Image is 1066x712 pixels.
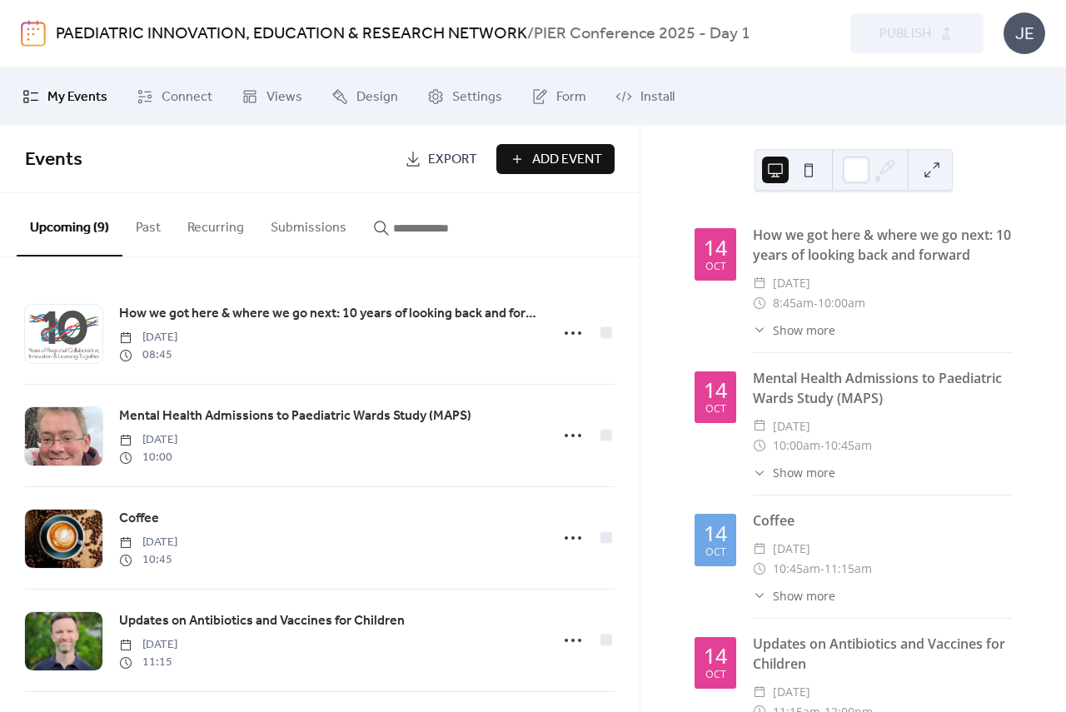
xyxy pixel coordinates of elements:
div: How we got here & where we go next: 10 years of looking back and forward [753,225,1012,265]
span: [DATE] [773,273,810,293]
span: [DATE] [119,431,177,449]
a: Mental Health Admissions to Paediatric Wards Study (MAPS) [119,406,471,427]
span: Coffee [119,509,159,529]
b: PIER Conference 2025 - Day 1 [534,18,750,50]
button: Past [122,193,174,255]
span: [DATE] [119,329,177,346]
button: Recurring [174,193,257,255]
div: ​ [753,416,766,436]
div: ​ [753,539,766,559]
span: Connect [162,87,212,107]
span: - [820,559,824,579]
span: 11:15am [824,559,872,579]
span: Settings [452,87,502,107]
span: 10:45 [119,551,177,569]
div: ​ [753,559,766,579]
span: 8:45am [773,293,814,313]
span: Views [266,87,302,107]
div: 14 [704,380,727,401]
span: Design [356,87,398,107]
span: 10:00 [119,449,177,466]
span: - [814,293,818,313]
div: Oct [705,670,726,680]
span: [DATE] [119,534,177,551]
a: My Events [10,74,120,119]
button: ​Show more [753,587,835,605]
span: [DATE] [773,539,810,559]
a: PAEDIATRIC INNOVATION, EDUCATION & RESEARCH NETWORK [56,18,527,50]
div: ​ [753,436,766,456]
a: Export [392,144,490,174]
span: Install [640,87,675,107]
div: ​ [753,293,766,313]
span: Mental Health Admissions to Paediatric Wards Study (MAPS) [119,406,471,426]
a: Settings [415,74,515,119]
span: My Events [47,87,107,107]
button: ​Show more [753,464,835,481]
div: Oct [705,404,726,415]
div: 14 [704,523,727,544]
a: Install [603,74,687,119]
div: Updates on Antibiotics and Vaccines for Children [753,634,1012,674]
span: Show more [773,321,835,339]
div: 14 [704,645,727,666]
span: 10:45am [773,559,820,579]
b: / [527,18,534,50]
button: Add Event [496,144,615,174]
div: Coffee [753,510,1012,530]
span: Show more [773,464,835,481]
div: JE [1004,12,1045,54]
div: Oct [705,261,726,272]
span: [DATE] [773,416,810,436]
a: Updates on Antibiotics and Vaccines for Children [119,610,405,632]
div: ​ [753,587,766,605]
a: Views [229,74,315,119]
div: ​ [753,321,766,339]
span: Export [428,150,477,170]
span: [DATE] [119,636,177,654]
span: Updates on Antibiotics and Vaccines for Children [119,611,405,631]
span: Events [25,142,82,178]
img: logo [21,20,46,47]
button: Submissions [257,193,360,255]
span: 11:15 [119,654,177,671]
span: 10:00am [773,436,820,456]
div: 14 [704,237,727,258]
span: Form [556,87,586,107]
div: Mental Health Admissions to Paediatric Wards Study (MAPS) [753,368,1012,408]
button: ​Show more [753,321,835,339]
span: - [820,436,824,456]
span: [DATE] [773,682,810,702]
a: How we got here & where we go next: 10 years of looking back and forward [119,303,540,325]
a: Design [319,74,411,119]
div: ​ [753,464,766,481]
a: Coffee [119,508,159,530]
span: 08:45 [119,346,177,364]
span: Show more [773,587,835,605]
span: 10:45am [824,436,872,456]
span: How we got here & where we go next: 10 years of looking back and forward [119,304,540,324]
div: ​ [753,273,766,293]
div: Oct [705,547,726,558]
a: Form [519,74,599,119]
span: 10:00am [818,293,865,313]
a: Connect [124,74,225,119]
div: ​ [753,682,766,702]
button: Upcoming (9) [17,193,122,256]
span: Add Event [532,150,602,170]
